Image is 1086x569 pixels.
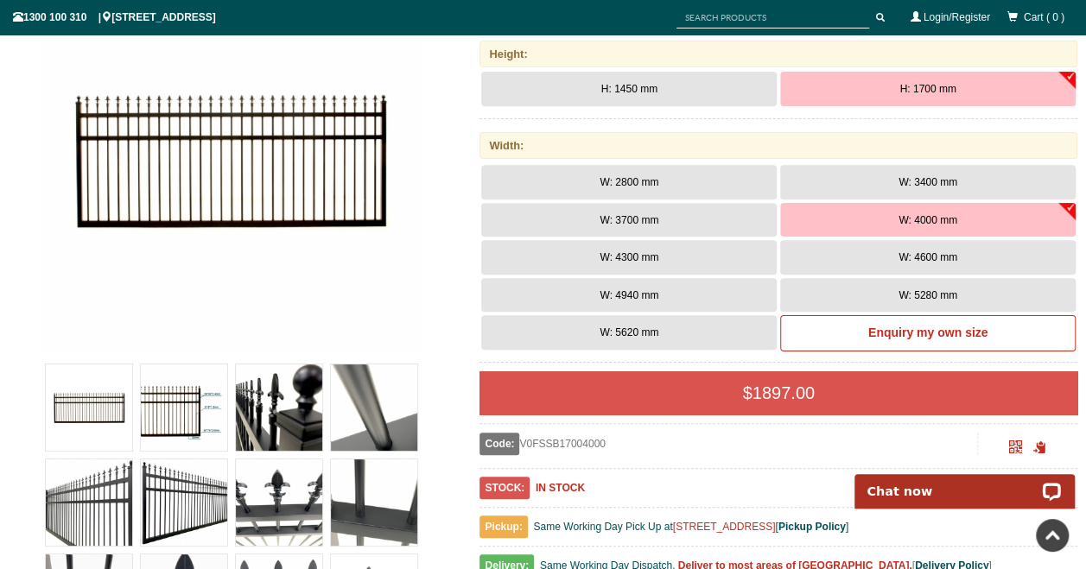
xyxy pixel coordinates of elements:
[600,214,658,226] span: W: 3700 mm
[899,83,956,95] span: H: 1700 mm
[481,72,777,106] button: H: 1450 mm
[479,41,1077,67] div: Height:
[600,289,658,301] span: W: 4940 mm
[899,289,957,301] span: W: 5280 mm
[780,240,1076,275] button: W: 4600 mm
[46,459,132,546] img: V0FSSB - Spear Top (Fleur-de-lis) - Single Aluminium Driveway Gate - Single Sliding Gate - Matte ...
[13,11,216,23] span: 1300 100 310 | [STREET_ADDRESS]
[481,165,777,199] button: W: 2800 mm
[753,383,815,402] span: 1897.00
[1024,11,1064,23] span: Cart ( 0 )
[868,326,988,339] b: Enquiry my own size
[899,251,957,263] span: W: 4600 mm
[899,176,957,188] span: W: 3400 mm
[236,364,322,451] img: V0FSSB - Spear Top (Fleur-de-lis) - Single Aluminium Driveway Gate - Single Sliding Gate - Matte ...
[46,364,132,451] img: V0FSSB - Spear Top (Fleur-de-lis) - Single Aluminium Driveway Gate - Single Sliding Gate - Matte ...
[331,459,417,546] img: V0FSSB - Spear Top (Fleur-de-lis) - Single Aluminium Driveway Gate - Single Sliding Gate - Matte ...
[780,315,1076,351] a: Enquiry my own size
[479,132,1077,159] div: Width:
[600,251,658,263] span: W: 4300 mm
[600,176,658,188] span: W: 2800 mm
[479,433,519,455] span: Code:
[924,11,990,23] a: Login/Register
[481,278,777,313] button: W: 4940 mm
[600,326,658,338] span: W: 5620 mm
[780,278,1076,313] button: W: 5280 mm
[676,7,869,28] input: SEARCH PRODUCTS
[843,454,1086,509] iframe: LiveChat chat widget
[479,371,1077,414] div: $
[533,521,848,533] span: Same Working Day Pick Up at [ ]
[479,433,977,455] div: V0FSSB17004000
[141,364,227,451] img: V0FSSB - Spear Top (Fleur-de-lis) - Single Aluminium Driveway Gate - Single Sliding Gate - Matte ...
[778,521,846,533] a: Pickup Policy
[481,315,777,350] button: W: 5620 mm
[481,203,777,237] button: W: 3700 mm
[601,83,657,95] span: H: 1450 mm
[536,482,585,494] b: IN STOCK
[236,459,322,546] img: V0FSSB - Spear Top (Fleur-de-lis) - Single Aluminium Driveway Gate - Single Sliding Gate - Matte ...
[780,72,1076,106] button: H: 1700 mm
[780,165,1076,199] button: W: 3400 mm
[141,459,227,546] img: V0FSSB - Spear Top (Fleur-de-lis) - Single Aluminium Driveway Gate - Single Sliding Gate - Matte ...
[780,203,1076,237] button: W: 4000 mm
[479,477,530,499] span: STOCK:
[1033,441,1046,454] span: Click to copy the URL
[331,364,417,451] img: V0FSSB - Spear Top (Fleur-de-lis) - Single Aluminium Driveway Gate - Single Sliding Gate - Matte ...
[479,515,527,538] span: Pickup:
[673,521,776,533] a: [STREET_ADDRESS]
[899,214,957,226] span: W: 4000 mm
[1009,443,1022,455] a: Click to enlarge and scan to share.
[481,240,777,275] button: W: 4300 mm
